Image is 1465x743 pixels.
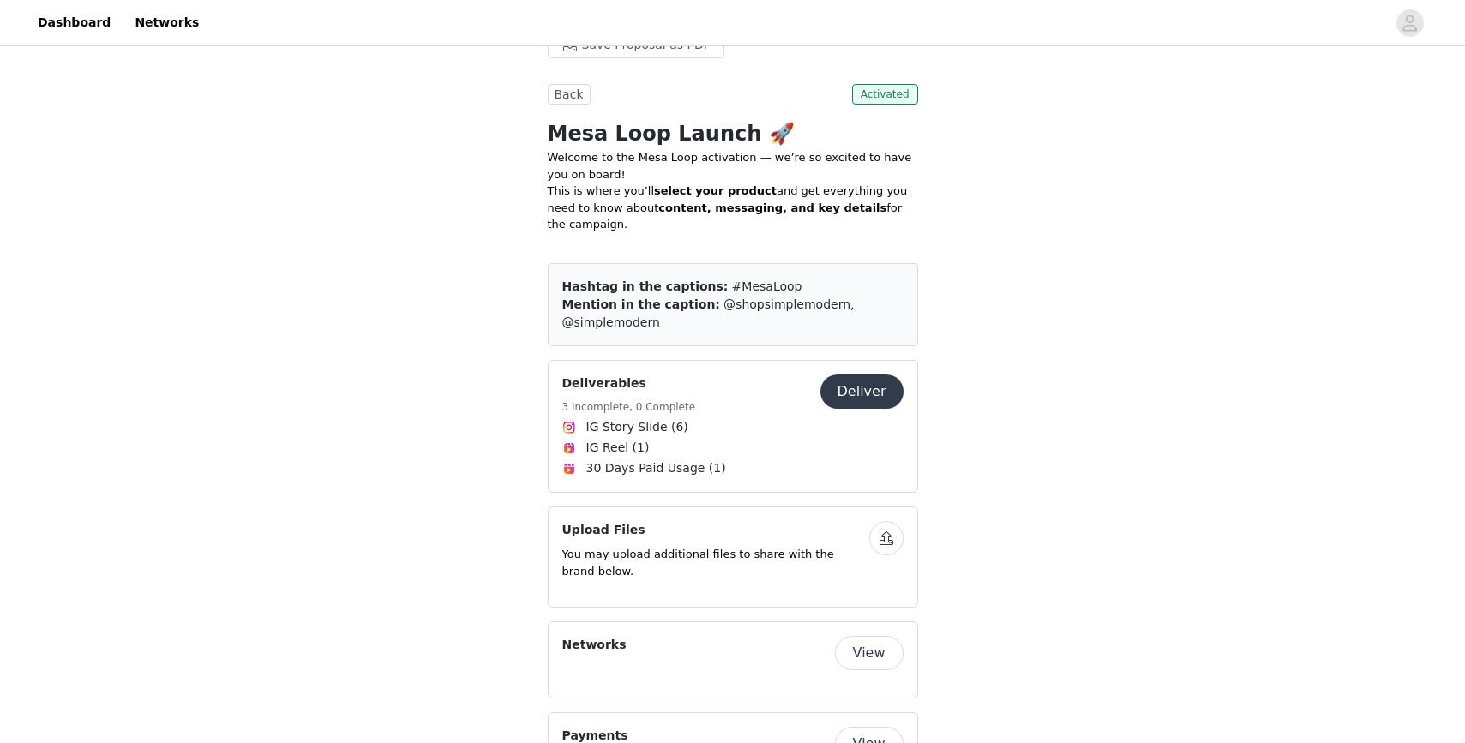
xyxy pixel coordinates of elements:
[548,149,918,183] p: Welcome to the Mesa Loop activation — we’re so excited to have you on board!
[562,521,869,539] h4: Upload Files
[562,636,627,654] h4: Networks
[835,636,904,670] button: View
[586,439,650,457] span: IG Reel (1)
[820,374,904,409] button: Deliver
[548,183,918,233] p: This is where you’ll and get everything you need to know about for the campaign.
[732,279,802,293] span: #MesaLoop
[548,360,918,493] div: Deliverables
[1402,9,1418,37] div: avatar
[548,84,591,105] button: Back
[27,3,121,42] a: Dashboard
[562,279,729,293] span: Hashtag in the captions:
[562,421,576,434] img: Instagram Icon
[562,374,696,392] h4: Deliverables
[124,3,209,42] a: Networks
[586,418,688,436] span: IG Story Slide (6)
[562,546,869,579] p: You may upload additional files to share with the brand below.
[852,84,918,105] span: Activated
[586,459,726,477] span: 30 Days Paid Usage (1)
[562,441,576,455] img: Instagram Reels Icon
[654,184,777,197] strong: select your product
[658,201,886,214] strong: content, messaging, and key details
[562,399,696,415] h5: 3 Incomplete, 0 Complete
[548,118,918,149] h1: Mesa Loop Launch 🚀
[548,621,918,698] div: Networks
[562,297,720,311] span: Mention in the caption:
[562,462,576,476] img: Instagram Reels Icon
